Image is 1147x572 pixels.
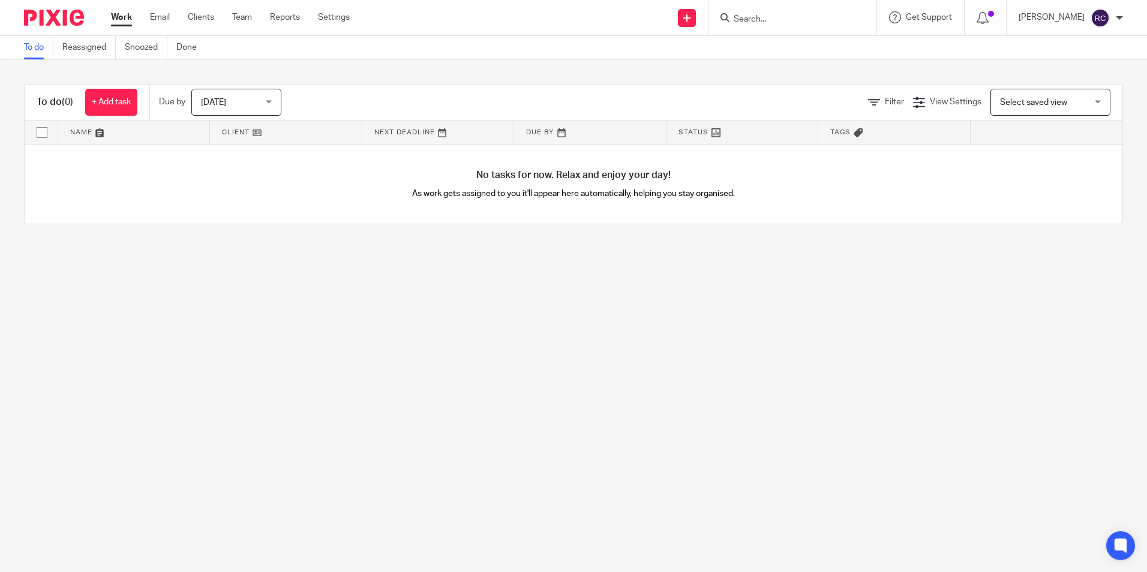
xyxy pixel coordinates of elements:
p: As work gets assigned to you it'll appear here automatically, helping you stay organised. [299,188,848,200]
img: Pixie [24,10,84,26]
span: View Settings [930,98,981,106]
a: Snoozed [125,36,167,59]
p: [PERSON_NAME] [1019,11,1085,23]
a: + Add task [85,89,137,116]
input: Search [732,14,840,25]
a: Email [150,11,170,23]
span: [DATE] [201,98,226,107]
span: Get Support [906,13,952,22]
a: Work [111,11,132,23]
a: Done [176,36,206,59]
a: Team [232,11,252,23]
a: Settings [318,11,350,23]
span: Tags [830,129,851,136]
h4: No tasks for now. Relax and enjoy your day! [25,169,1122,182]
a: Reports [270,11,300,23]
h1: To do [37,96,73,109]
a: Clients [188,11,214,23]
a: Reassigned [62,36,116,59]
a: To do [24,36,53,59]
span: Select saved view [1000,98,1067,107]
p: Due by [159,96,185,108]
img: svg%3E [1091,8,1110,28]
span: (0) [62,97,73,107]
span: Filter [885,98,904,106]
